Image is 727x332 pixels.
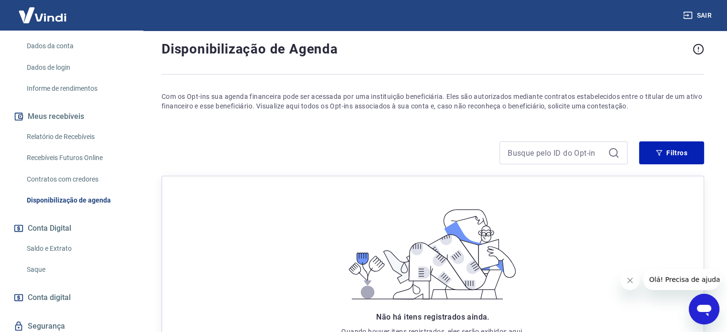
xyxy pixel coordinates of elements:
button: Filtros [639,141,704,164]
button: Sair [681,7,716,24]
button: Conta Digital [11,218,131,239]
input: Busque pelo ID do Opt-in [508,146,604,160]
p: Com os Opt-ins sua agenda financeira pode ser acessada por uma instituição beneficiária. Eles são... [162,92,704,111]
a: Dados da conta [23,36,131,56]
h4: Disponibilização de Agenda [162,40,689,59]
a: Saldo e Extrato [23,239,131,258]
a: Conta digital [11,287,131,308]
a: Relatório de Recebíveis [23,127,131,147]
iframe: Mensagem da empresa [643,269,719,290]
span: Conta digital [28,291,71,304]
a: Saque [23,260,131,279]
a: Informe de rendimentos [23,79,131,98]
span: Não há itens registrados ainda. [376,312,489,321]
a: Dados de login [23,58,131,77]
a: Contratos com credores [23,170,131,189]
button: Meus recebíveis [11,106,131,127]
a: Disponibilização de agenda [23,191,131,210]
iframe: Botão para abrir a janela de mensagens [689,294,719,324]
span: Olá! Precisa de ajuda? [6,7,80,14]
img: Vindi [11,0,74,30]
iframe: Fechar mensagem [620,271,640,290]
a: Recebíveis Futuros Online [23,148,131,168]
